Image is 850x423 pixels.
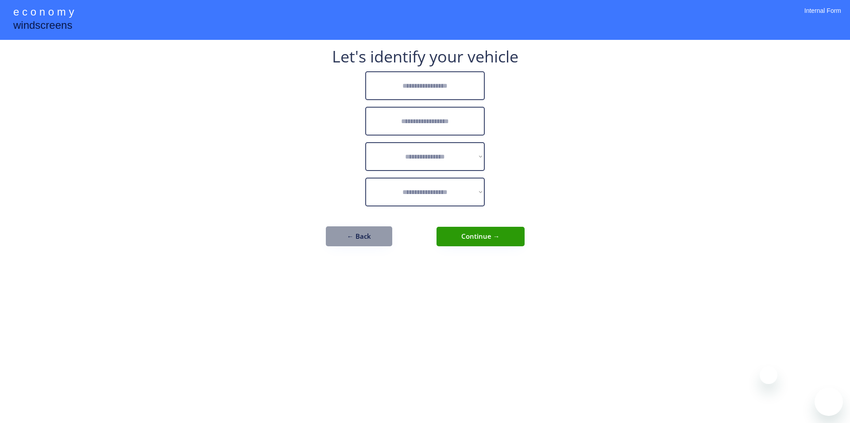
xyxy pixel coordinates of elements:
[804,7,841,27] div: Internal Form
[13,4,74,21] div: e c o n o m y
[760,366,777,384] iframe: Close message
[326,226,392,246] button: ← Back
[13,18,72,35] div: windscreens
[815,388,843,416] iframe: Button to launch messaging window
[437,227,525,246] button: Continue →
[332,49,518,65] div: Let's identify your vehicle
